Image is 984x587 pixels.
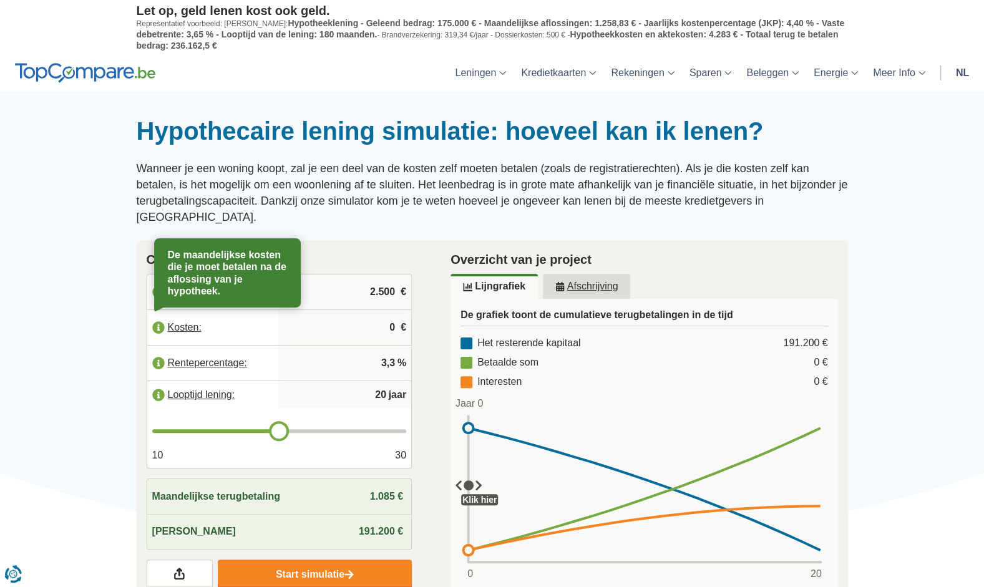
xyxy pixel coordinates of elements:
[401,285,406,299] span: €
[603,54,681,91] a: Rekeningen
[15,63,155,83] img: TopCompare
[460,375,522,389] div: Interesten
[147,250,412,269] h2: Calculator
[401,321,406,335] span: €
[463,281,525,291] u: Lijngrafiek
[344,570,354,580] img: Start simulatie
[461,494,498,505] div: Klik hier
[460,356,538,370] div: Betaalde som
[467,567,473,581] span: 0
[395,449,406,463] span: 30
[284,346,406,380] input: |
[359,526,403,536] span: 191.200 €
[159,243,296,303] div: De maandelijkse kosten die je moet betalen na de aflossing van je hypotheek.
[284,311,406,344] input: |
[137,161,848,225] p: Wanneer je een woning koopt, zal je een deel van de kosten zelf moeten betalen (zoals de registra...
[147,314,280,341] label: Kosten:
[152,449,163,463] span: 10
[814,375,827,389] div: 0 €
[137,29,839,51] span: Hypotheekkosten en aktekosten: 4.283 € - Totaal terug te betalen bedrag: 236.162,5 €
[137,116,848,146] h1: Hypothecaire lening simulatie: hoeveel kan ik lenen?
[137,18,848,51] p: Representatief voorbeeld: [PERSON_NAME]: - Brandverzekering: 319,34 €/jaar - Dossierkosten: 500 € -
[370,491,403,502] span: 1.085 €
[806,54,865,91] a: Energie
[514,54,603,91] a: Kredietkaarten
[451,250,838,269] h2: Overzicht van je project
[147,278,280,306] label: Inkomen:
[152,490,280,504] span: Maandelijkse terugbetaling
[865,54,933,91] a: Meer Info
[397,356,406,371] span: %
[682,54,739,91] a: Sparen
[948,54,977,91] a: nl
[147,381,280,409] label: Looptijd lening:
[811,567,822,581] span: 20
[783,336,827,351] div: 191.200 €
[147,349,280,377] label: Rentepercentage:
[284,275,406,309] input: |
[137,3,848,18] p: Let op, geld lenen kost ook geld.
[814,356,827,370] div: 0 €
[739,54,806,91] a: Beleggen
[460,309,828,326] h3: De grafiek toont de cumulatieve terugbetalingen in de tijd
[460,336,580,351] div: Het resterende kapitaal
[447,54,514,91] a: Leningen
[152,525,236,539] span: [PERSON_NAME]
[137,18,844,39] span: Hypotheeklening - Geleend bedrag: 175.000 € - Maandelijkse aflossingen: 1.258,83 € - Jaarlijks ko...
[555,281,618,291] u: Afschrijving
[389,388,406,402] span: jaar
